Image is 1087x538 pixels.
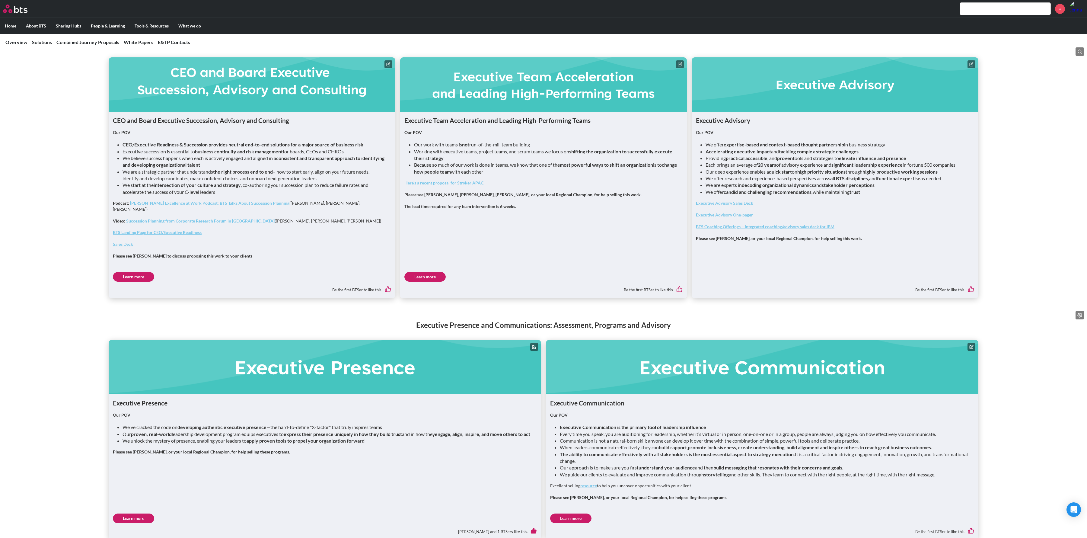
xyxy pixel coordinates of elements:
[560,451,969,465] li: It is a critical factor in driving engagement, innovation, growth, and transformational change.
[130,18,174,34] label: Tools & Resources
[113,253,252,258] strong: Please see [PERSON_NAME] to discuss proposing this work to your clients
[404,192,642,197] strong: Please see [PERSON_NAME], [PERSON_NAME], [PERSON_NAME], or your local Regional Champion, for help...
[113,272,154,282] a: Learn more
[3,5,39,13] a: Go home
[1069,2,1084,16] img: Jenna Cuevas
[113,242,133,247] a: Sales Deck
[113,514,154,523] a: Learn more
[213,169,273,175] strong: the right process end to end
[113,200,129,206] strong: Podcast:
[131,431,172,437] strong: proven, real-world
[56,39,119,45] a: Combined Journey Proposals
[801,142,844,147] strong: thought partnership
[696,212,753,217] a: Executive Advisory One-pager
[706,162,969,168] li: Each brings an average of of advisory experience and in fortune 500 companies
[404,272,446,282] a: Learn more
[560,464,969,471] li: Our approach is to make sure you first and then
[696,236,862,241] strong: Please see [PERSON_NAME], or your local Regional Champion, for help selling this work.
[706,149,733,154] strong: Accelerating
[1055,4,1065,14] a: +
[560,431,969,437] li: Every time you speak, you are auditioning for leadership, whether it’s virtual or in person, one-...
[831,162,903,168] strong: significant leadership experience
[21,18,51,34] label: About BTS
[123,431,532,437] li: Our leadership development program equips executives to and in how they
[113,449,290,454] strong: Please see [PERSON_NAME], or your local Regional Champion, for help selling these programs.
[435,431,530,437] strong: engage, align, inspire, and move others to act
[560,471,969,478] li: We guide our clients to evaluate and improve communication through and other skills. They learn t...
[1076,311,1084,319] button: Edit content list: Executive Presence and Communications: Assessment, Programs and Advisory
[113,200,391,212] p: ([PERSON_NAME], [PERSON_NAME], [PERSON_NAME])
[113,130,130,135] strong: Our POV
[713,465,843,470] strong: build messaging that resonates with their concerns and goals.
[777,155,793,161] strong: proven
[550,495,727,500] strong: Please see [PERSON_NAME], or your local Regional Champion, for help selling these programs.
[877,175,920,181] strong: functional expertise
[404,180,484,185] a: Here's a recent proposal for Stryker APAC.
[414,141,678,148] li: Our work with teams is run-of-the-mill team building
[676,60,684,68] button: Edit content box
[560,162,653,168] strong: most powerful ways to shift an organization
[123,182,386,195] li: We start at the , co-authoring your succession plan to reduce failure rates and accelerate the su...
[113,412,130,418] strong: Our POV
[154,182,241,188] strong: intersection of your culture and strategy
[1069,2,1084,16] a: Profile
[462,142,469,147] strong: not
[3,5,27,13] img: BTS Logo
[769,169,792,175] strong: quick start
[126,218,275,223] a: Succession Planning from Corporate Research Forum in [GEOGRAPHIC_DATA]
[380,431,402,437] strong: build trust
[174,18,206,34] label: What we do
[414,162,678,175] li: Because so much of our work is done in teams, we know that one of the is to with each other
[967,60,975,68] button: Edit content box
[404,204,516,209] strong: The lead time required for any team intervention is 6 weeks.
[967,343,975,351] button: Edit content box
[113,218,391,224] p: ([PERSON_NAME], [PERSON_NAME], [PERSON_NAME])
[550,399,974,407] h1: Executive Communication
[158,39,190,45] a: E&TP Contacts
[123,155,386,168] li: We believe success happens when each is actively engaged and aligned in a
[696,224,834,229] a: BTS Coaching Offerings – integrated coaching/advisory sales deck for IBM
[384,60,392,68] button: Edit content box
[696,282,974,294] div: Be the first BTSer to like this.
[830,175,869,181] strong: all BTS disciplines,
[404,130,422,135] strong: Our POV
[560,437,969,444] li: Communication is not a natural-born skill; anyone can develop it over time with the combination o...
[113,399,537,407] h1: Executive Presence
[734,149,771,154] strong: executive impact
[745,155,767,161] strong: accessible
[334,431,379,437] strong: uniquely in how they
[124,39,153,45] a: White Papers
[130,200,289,206] a: [PERSON_NAME] Excellence at Work Podcast: BTS Talks About Succession Planning
[839,155,906,161] strong: elevate influence and presence
[797,169,846,175] strong: high priority situations
[550,514,591,523] a: Learn more
[404,282,683,294] div: Be the first BTSer to like this.
[284,431,333,437] strong: express their presence
[530,343,538,351] button: Edit content box
[688,444,932,450] strong: promote inclusiveness, create understanding, build alignment and inspire others to reach great bu...
[5,39,27,45] a: Overview
[113,116,391,125] h1: CEO and Board Executive Succession, Advisory and Consulting
[706,168,969,175] li: Our deep experience enables a on through
[123,148,386,155] li: Executive succession is essential to for boards, CEOs and CHROs
[822,182,875,188] strong: stakeholder perceptions
[726,155,744,161] strong: practical
[560,424,706,430] strong: Executive Communication is the primary tool of leadership influence
[550,483,974,489] p: Excellent selling to help you uncover opportunities with your client.
[404,116,683,125] h1: Executive Team Acceleration and Leading High-Performing Teams
[113,230,202,235] a: BTS Landing Page for CEO/Executive Readiness
[706,148,969,155] li: and
[113,523,537,536] div: [PERSON_NAME] and 1 BTSers like this.
[560,444,969,451] li: When leaders communicate effectively, they can ,
[706,175,969,182] li: We offer research and experience-based perspectives across and as needed
[32,39,52,45] a: Solutions
[850,189,860,195] strong: trust
[123,168,386,182] li: We are a strategic partner that understands – how to start early, align on your future needs, ide...
[580,483,597,488] a: resource
[414,162,677,174] strong: change how people team
[696,116,974,125] h1: Executive Advisory
[742,182,814,188] strong: decoding organizational dynamics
